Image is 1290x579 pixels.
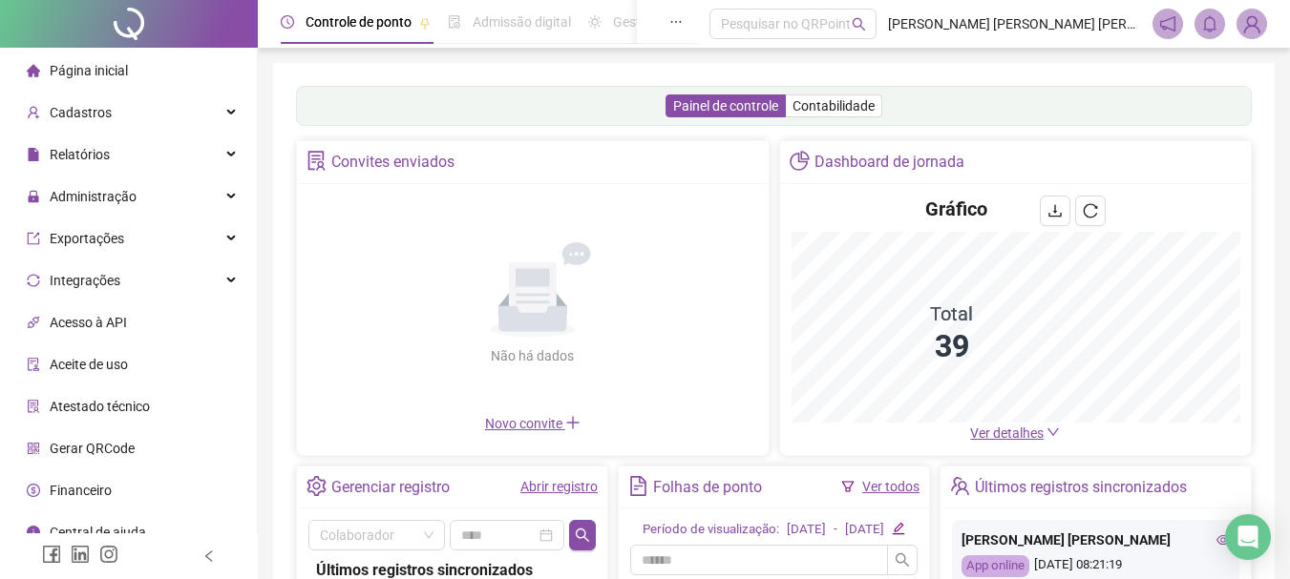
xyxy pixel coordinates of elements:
[419,17,431,29] span: pushpin
[862,479,920,494] a: Ver todos
[27,148,40,161] span: file
[71,545,90,564] span: linkedin
[1159,15,1176,32] span: notification
[50,189,137,204] span: Administração
[892,522,904,534] span: edit
[27,64,40,77] span: home
[790,151,810,171] span: pie-chart
[565,415,581,430] span: plus
[281,15,294,29] span: clock-circle
[845,520,884,540] div: [DATE]
[50,63,128,78] span: Página inicial
[925,196,987,222] h4: Gráfico
[834,520,837,540] div: -
[613,14,709,30] span: Gestão de férias
[50,231,124,246] span: Exportações
[50,399,150,414] span: Atestado técnico
[50,315,127,330] span: Acesso à API
[473,14,571,30] span: Admissão digital
[445,345,621,366] div: Não há dados
[669,15,683,29] span: ellipsis
[1237,10,1266,38] img: 88193
[970,425,1044,441] span: Ver detalhes
[50,525,146,540] span: Central de ajuda
[331,471,450,504] div: Gerenciar registro
[895,552,910,568] span: search
[950,476,970,496] span: team
[27,358,40,371] span: audit
[42,545,61,564] span: facebook
[27,442,40,455] span: qrcode
[306,14,412,30] span: Controle de ponto
[99,545,118,564] span: instagram
[1225,514,1271,560] div: Open Intercom Messenger
[793,98,875,114] span: Contabilidade
[27,232,40,245] span: export
[962,529,1230,550] div: [PERSON_NAME] [PERSON_NAME]
[27,190,40,203] span: lock
[50,147,110,162] span: Relatórios
[962,555,1029,577] div: App online
[1047,203,1063,218] span: download
[27,274,40,287] span: sync
[448,15,461,29] span: file-done
[975,471,1187,504] div: Últimos registros sincronizados
[1216,533,1230,547] span: eye
[1047,425,1060,439] span: down
[628,476,648,496] span: file-text
[841,480,855,493] span: filter
[485,416,581,431] span: Novo convite
[814,146,964,178] div: Dashboard de jornada
[1201,15,1218,32] span: bell
[50,441,135,456] span: Gerar QRCode
[787,520,826,540] div: [DATE]
[643,520,779,540] div: Período de visualização:
[653,471,762,504] div: Folhas de ponto
[1083,203,1098,218] span: reload
[673,98,778,114] span: Painel de controle
[50,105,112,120] span: Cadastros
[307,151,327,171] span: solution
[575,527,590,543] span: search
[27,316,40,329] span: api
[970,425,1060,441] a: Ver detalhes down
[50,273,120,288] span: Integrações
[27,106,40,119] span: user-add
[202,549,216,563] span: left
[588,15,602,29] span: sun
[331,146,455,178] div: Convites enviados
[50,483,112,498] span: Financeiro
[520,479,598,494] a: Abrir registro
[27,484,40,497] span: dollar
[27,526,40,539] span: info-circle
[27,400,40,413] span: solution
[307,476,327,496] span: setting
[962,555,1230,577] div: [DATE] 08:21:19
[888,13,1141,34] span: [PERSON_NAME] [PERSON_NAME] [PERSON_NAME] [PERSON_NAME] [PERSON_NAME] COMERCIAL
[852,17,866,31] span: search
[50,357,128,372] span: Aceite de uso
